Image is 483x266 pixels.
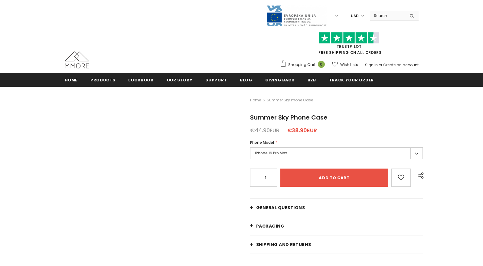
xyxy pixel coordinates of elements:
a: PACKAGING [250,217,423,235]
a: General Questions [250,199,423,217]
span: Our Story [167,77,193,83]
span: Wish Lists [340,62,358,68]
label: iPhone 16 Pro Max [250,147,423,159]
span: €44.90EUR [250,126,279,134]
a: Wish Lists [332,59,358,70]
span: FREE SHIPPING ON ALL ORDERS [280,35,419,55]
span: Summer Sky Phone Case [250,113,328,122]
input: Search Site [370,11,405,20]
span: USD [351,13,359,19]
span: Lookbook [128,77,153,83]
a: Lookbook [128,73,153,87]
img: Javni Razpis [266,5,327,27]
a: Giving back [265,73,295,87]
a: Track your order [329,73,374,87]
a: Javni Razpis [266,13,327,18]
span: Track your order [329,77,374,83]
span: Products [90,77,115,83]
a: Shopping Cart 0 [280,60,328,69]
a: Trustpilot [337,44,362,49]
span: Giving back [265,77,295,83]
span: Blog [240,77,252,83]
img: Trust Pilot Stars [319,32,379,44]
img: MMORE Cases [65,51,89,68]
a: Sign In [365,62,378,67]
a: Home [250,97,261,104]
span: General Questions [256,205,305,211]
span: Home [65,77,78,83]
a: Create an account [383,62,419,67]
input: Add to cart [280,169,388,187]
a: Shipping and returns [250,235,423,254]
span: support [205,77,227,83]
span: €38.90EUR [287,126,317,134]
span: or [379,62,382,67]
span: Phone Model [250,140,274,145]
span: Shopping Cart [288,62,315,68]
span: B2B [308,77,316,83]
span: 0 [318,61,325,68]
span: PACKAGING [256,223,285,229]
a: Products [90,73,115,87]
a: Home [65,73,78,87]
a: support [205,73,227,87]
a: Our Story [167,73,193,87]
span: Summer Sky Phone Case [267,97,313,104]
span: Shipping and returns [256,241,311,248]
a: Blog [240,73,252,87]
a: B2B [308,73,316,87]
